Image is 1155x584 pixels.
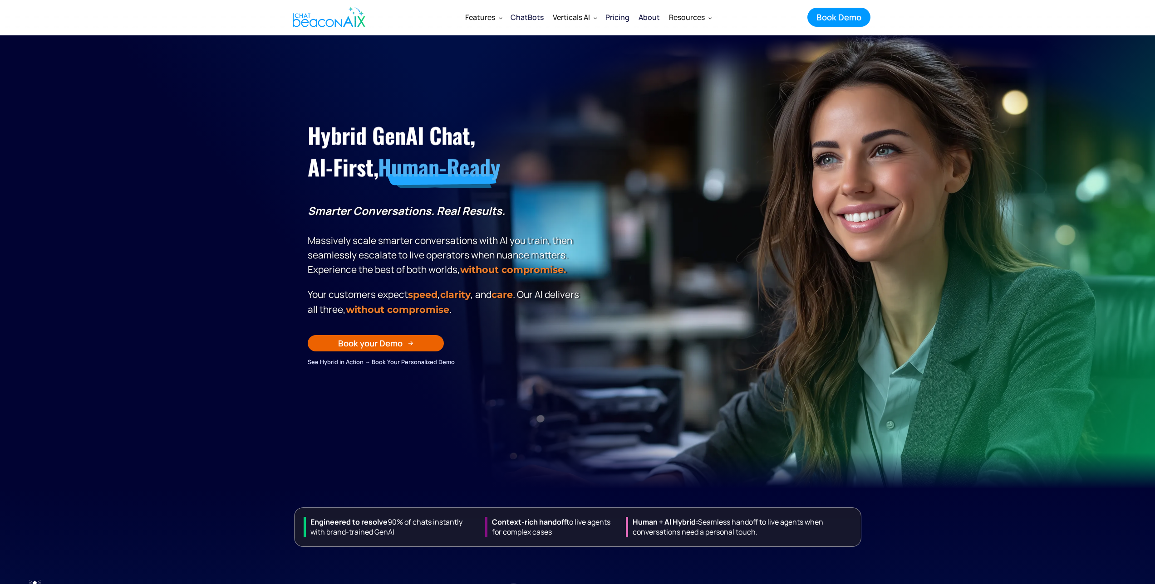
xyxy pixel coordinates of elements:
div: Resources [669,11,705,24]
img: Dropdown [594,16,597,19]
div: Features [461,6,506,28]
div: Verticals AI [548,6,601,28]
a: Pricing [601,5,634,29]
strong: Human + Al Hybrid: [633,517,698,527]
strong: speed [408,289,437,300]
span: care [491,289,513,300]
a: home [285,1,370,33]
span: without compromise [346,304,449,315]
strong: without compromise. [460,264,566,275]
span: Human-Ready [378,151,500,183]
div: Book Demo [816,11,861,23]
div: Verticals AI [553,11,590,24]
strong: Engineered to resolve [310,517,388,527]
img: Dropdown [499,16,502,19]
strong: Context-rich handoff [492,517,566,527]
div: About [639,11,660,24]
img: Dropdown [708,16,712,19]
p: Your customers expect , , and . Our Al delivers all three, . [308,287,582,317]
div: Pricing [605,11,629,24]
a: Book Demo [807,8,870,27]
a: Book your Demo [308,335,444,351]
strong: Smarter Conversations. Real Results. [308,203,505,218]
img: Arrow [408,341,413,346]
a: ChatBots [506,5,548,29]
div: Resources [664,6,716,28]
div: See Hybrid in Action → Book Your Personalized Demo [308,357,582,367]
div: ChatBots [511,11,544,24]
h1: Hybrid GenAI Chat, AI-First, [308,119,582,183]
div: Book your Demo [338,337,403,349]
span: clarity [440,289,471,300]
div: Features [465,11,495,24]
a: About [634,5,664,29]
div: Seamless handoff to live agents when conversations need a personal touch. [626,517,856,537]
div: 90% of chats instantly with brand-trained GenAI [304,517,478,537]
div: to live agents for complex cases [485,517,619,537]
p: Massively scale smarter conversations with AI you train, then seamlessly escalate to live operato... [308,204,582,277]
